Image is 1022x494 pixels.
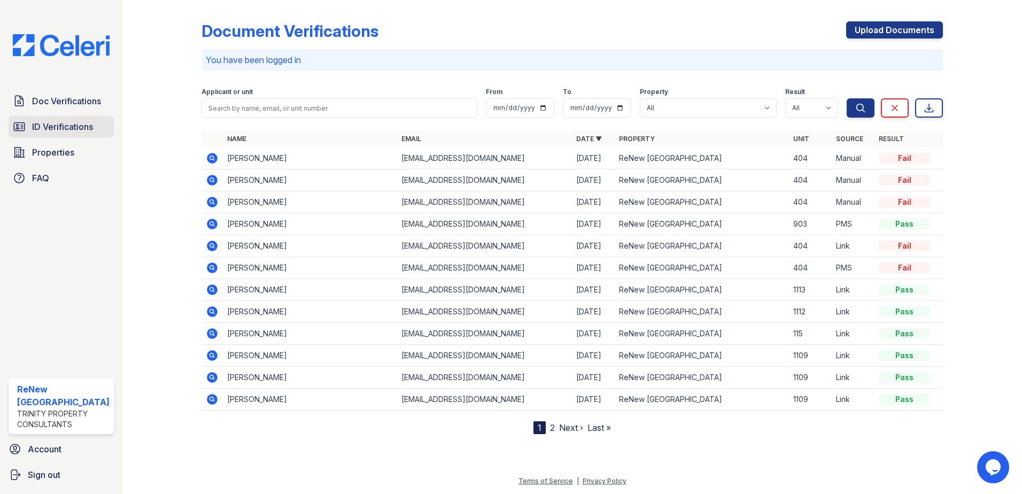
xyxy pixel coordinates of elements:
td: Manual [832,191,874,213]
span: ID Verifications [32,120,93,133]
a: Privacy Policy [583,477,626,485]
div: Fail [879,241,930,251]
td: 115 [789,323,832,345]
td: [DATE] [572,257,615,279]
span: Properties [32,146,74,159]
td: 404 [789,257,832,279]
td: ReNew [GEOGRAPHIC_DATA] [615,345,789,367]
div: Document Verifications [202,21,378,41]
td: [EMAIL_ADDRESS][DOMAIN_NAME] [397,169,572,191]
p: You have been logged in [206,53,939,66]
a: Date ▼ [576,135,602,143]
td: [DATE] [572,235,615,257]
td: [DATE] [572,389,615,411]
td: 404 [789,191,832,213]
td: 1109 [789,389,832,411]
td: [EMAIL_ADDRESS][DOMAIN_NAME] [397,389,572,411]
td: 404 [789,235,832,257]
td: [EMAIL_ADDRESS][DOMAIN_NAME] [397,257,572,279]
td: ReNew [GEOGRAPHIC_DATA] [615,279,789,301]
input: Search by name, email, or unit number [202,98,478,118]
td: Link [832,323,874,345]
a: Property [619,135,655,143]
div: Pass [879,372,930,383]
td: Link [832,345,874,367]
div: Fail [879,153,930,164]
td: [EMAIL_ADDRESS][DOMAIN_NAME] [397,235,572,257]
label: Applicant or unit [202,88,253,96]
label: To [563,88,571,96]
a: Doc Verifications [9,90,114,112]
td: PMS [832,213,874,235]
div: Pass [879,328,930,339]
td: ReNew [GEOGRAPHIC_DATA] [615,213,789,235]
td: [PERSON_NAME] [223,169,398,191]
label: Result [785,88,805,96]
td: ReNew [GEOGRAPHIC_DATA] [615,148,789,169]
td: [DATE] [572,323,615,345]
td: [EMAIL_ADDRESS][DOMAIN_NAME] [397,345,572,367]
td: [EMAIL_ADDRESS][DOMAIN_NAME] [397,301,572,323]
a: Upload Documents [846,21,943,38]
a: Result [879,135,904,143]
div: Fail [879,263,930,273]
td: [PERSON_NAME] [223,257,398,279]
div: Pass [879,394,930,405]
div: Pass [879,284,930,295]
a: Sign out [4,464,118,485]
div: Pass [879,306,930,317]
td: ReNew [GEOGRAPHIC_DATA] [615,323,789,345]
td: [EMAIL_ADDRESS][DOMAIN_NAME] [397,279,572,301]
td: 404 [789,148,832,169]
td: [PERSON_NAME] [223,148,398,169]
td: [EMAIL_ADDRESS][DOMAIN_NAME] [397,148,572,169]
td: [DATE] [572,213,615,235]
td: [PERSON_NAME] [223,279,398,301]
td: Manual [832,169,874,191]
a: Terms of Service [518,477,573,485]
td: Link [832,279,874,301]
td: [DATE] [572,148,615,169]
div: Pass [879,350,930,361]
td: [DATE] [572,191,615,213]
td: ReNew [GEOGRAPHIC_DATA] [615,235,789,257]
td: 1113 [789,279,832,301]
td: Link [832,367,874,389]
a: Next › [559,422,583,433]
td: Link [832,235,874,257]
div: ReNew [GEOGRAPHIC_DATA] [17,383,110,408]
a: Source [836,135,863,143]
a: 2 [550,422,555,433]
td: [PERSON_NAME] [223,191,398,213]
td: [PERSON_NAME] [223,323,398,345]
td: PMS [832,257,874,279]
td: [DATE] [572,367,615,389]
td: [PERSON_NAME] [223,301,398,323]
div: | [577,477,579,485]
div: Pass [879,219,930,229]
span: Sign out [28,468,60,481]
span: Account [28,443,61,456]
td: ReNew [GEOGRAPHIC_DATA] [615,301,789,323]
td: [PERSON_NAME] [223,389,398,411]
td: [PERSON_NAME] [223,345,398,367]
span: Doc Verifications [32,95,101,107]
td: [EMAIL_ADDRESS][DOMAIN_NAME] [397,323,572,345]
td: ReNew [GEOGRAPHIC_DATA] [615,367,789,389]
td: Link [832,301,874,323]
td: ReNew [GEOGRAPHIC_DATA] [615,169,789,191]
div: Fail [879,175,930,186]
td: [DATE] [572,345,615,367]
img: CE_Logo_Blue-a8612792a0a2168367f1c8372b55b34899dd931a85d93a1a3d3e32e68fde9ad4.png [4,34,118,56]
td: [PERSON_NAME] [223,213,398,235]
a: Name [227,135,246,143]
td: ReNew [GEOGRAPHIC_DATA] [615,389,789,411]
td: [PERSON_NAME] [223,367,398,389]
span: FAQ [32,172,49,184]
td: [EMAIL_ADDRESS][DOMAIN_NAME] [397,191,572,213]
td: 903 [789,213,832,235]
label: From [486,88,502,96]
td: 404 [789,169,832,191]
label: Property [640,88,668,96]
